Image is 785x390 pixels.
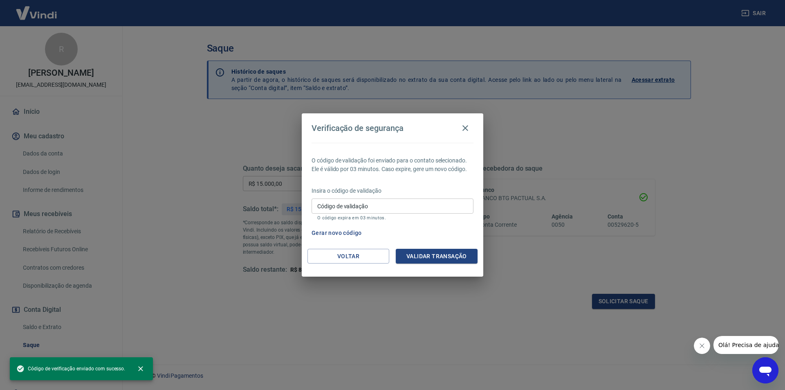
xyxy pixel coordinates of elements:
iframe: Botão para abrir a janela de mensagens [752,357,778,383]
p: O código expira em 03 minutos. [317,215,468,221]
iframe: Mensagem da empresa [713,336,778,354]
button: Gerar novo código [308,225,365,241]
iframe: Fechar mensagem [694,338,710,354]
span: Olá! Precisa de ajuda? [5,6,69,12]
p: Insira o código de validação [312,187,473,195]
button: Validar transação [396,249,478,264]
button: Voltar [307,249,389,264]
span: Código de verificação enviado com sucesso. [16,365,125,373]
button: close [132,360,150,378]
h4: Verificação de segurança [312,123,404,133]
p: O código de validação foi enviado para o contato selecionado. Ele é válido por 03 minutos. Caso e... [312,156,473,174]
